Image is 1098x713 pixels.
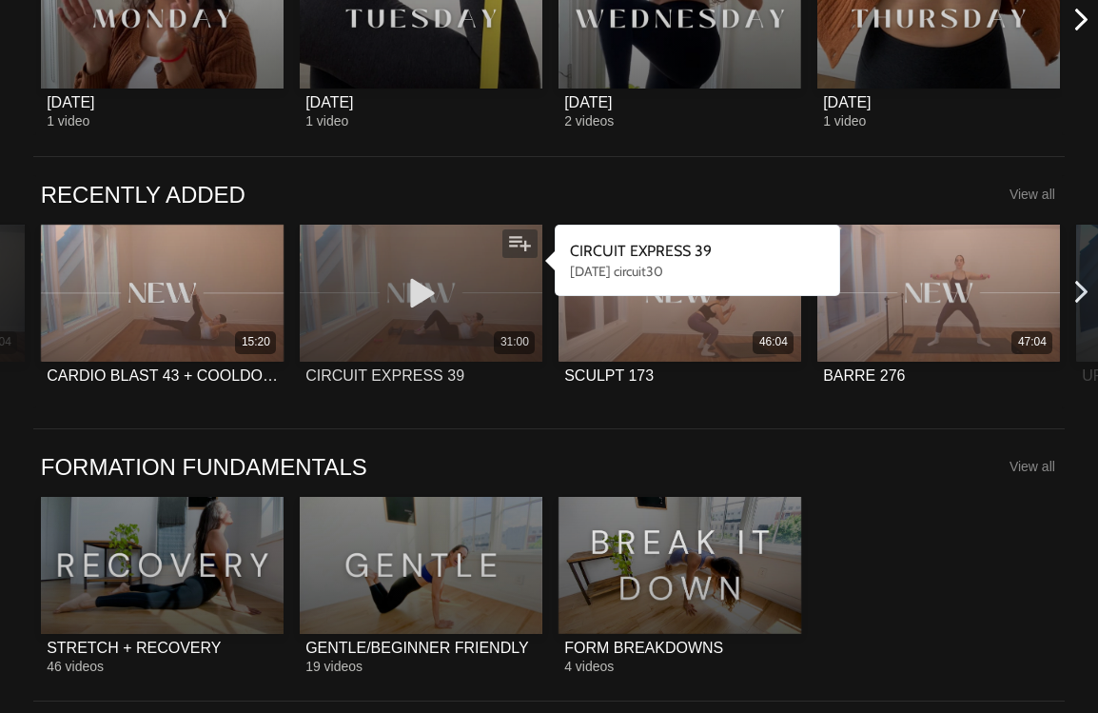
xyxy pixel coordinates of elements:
a: GENTLE/BEGINNER FRIENDLYGENTLE/BEGINNER FRIENDLY19 videos [300,497,543,674]
div: [DATE] [564,93,612,111]
span: 46 videos [47,659,104,674]
div: SCULPT 173 [564,366,654,385]
div: [DATE] [823,93,871,111]
a: View all [1010,459,1055,474]
a: FORMATION FUNDAMENTALS [41,452,367,482]
div: [DATE] [305,93,353,111]
div: CARDIO BLAST 43 + COOLDOWN [47,366,278,385]
span: 4 videos [564,659,614,674]
strong: CIRCUIT EXPRESS 39 [570,242,712,260]
div: 31:00 [500,334,529,350]
a: FORM BREAKDOWNSFORM BREAKDOWNS4 videos [559,497,802,674]
div: 15:20 [242,334,270,350]
a: STRETCH + RECOVERYSTRETCH + RECOVERY46 videos [41,497,284,674]
div: FORM BREAKDOWNS [564,639,723,657]
span: 1 video [305,113,348,129]
a: View all [1010,187,1055,202]
div: CIRCUIT EXPRESS 39 [305,366,464,385]
a: RECENTLY ADDED [41,180,245,209]
span: 2 videos [564,113,614,129]
div: 47:04 [1018,334,1047,350]
span: 1 video [47,113,89,129]
span: 1 video [823,113,866,129]
span: 19 videos [305,659,363,674]
a: BARRE 27647:04BARRE 276 [817,225,1061,402]
a: CARDIO BLAST 43 + COOLDOWN15:20CARDIO BLAST 43 + COOLDOWN [41,225,284,402]
div: 46:04 [759,334,788,350]
button: Add to my list [502,229,538,258]
div: STRETCH + RECOVERY [47,639,221,657]
div: [DATE] [47,93,94,111]
div: BARRE 276 [823,366,905,385]
a: CIRCUIT EXPRESS 3931:00CIRCUIT EXPRESS 39 [300,225,543,402]
a: SCULPT 17346:04SCULPT 173 [559,225,802,402]
div: GENTLE/BEGINNER FRIENDLY [305,639,528,657]
div: [DATE] circuit30 [570,262,825,281]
